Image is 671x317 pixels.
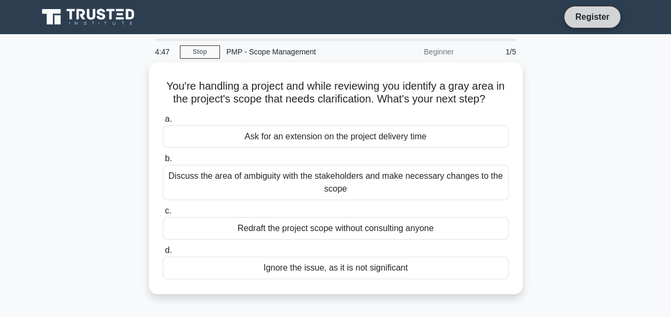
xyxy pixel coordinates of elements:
[165,114,172,123] span: a.
[460,41,523,62] div: 1/5
[163,257,509,279] div: Ignore the issue, as it is not significant
[163,125,509,148] div: Ask for an extension on the project delivery time
[367,41,460,62] div: Beginner
[162,80,510,106] h5: You're handling a project and while reviewing you identify a gray area in the project's scope tha...
[569,10,615,23] a: Register
[165,245,172,255] span: d.
[163,165,509,200] div: Discuss the area of ambiguity with the stakeholders and make necessary changes to the scope
[180,45,220,59] a: Stop
[163,217,509,240] div: Redraft the project scope without consulting anyone
[165,206,171,215] span: c.
[220,41,367,62] div: PMP - Scope Management
[149,41,180,62] div: 4:47
[165,154,172,163] span: b.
